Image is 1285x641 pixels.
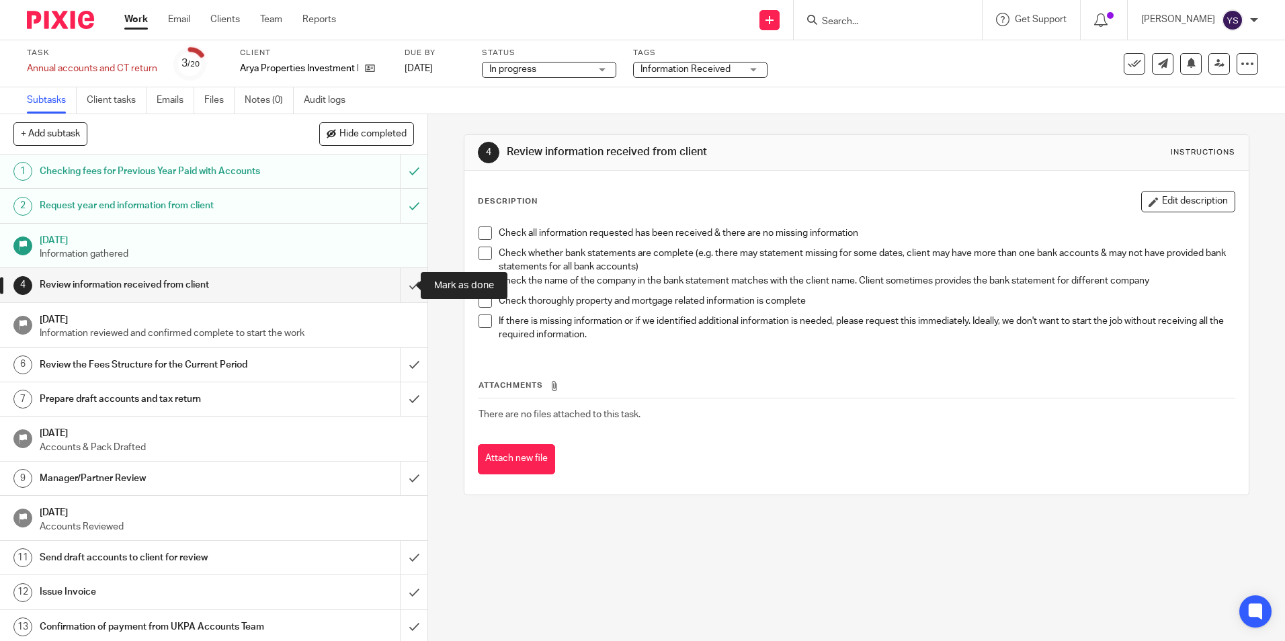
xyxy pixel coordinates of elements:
a: Team [260,13,282,26]
small: /20 [188,60,200,68]
div: 6 [13,355,32,374]
h1: Prepare draft accounts and tax return [40,389,271,409]
div: 7 [13,390,32,409]
span: Attachments [479,382,543,389]
div: 4 [478,142,499,163]
p: Information reviewed and confirmed complete to start the work [40,327,415,340]
button: Attach new file [478,444,555,474]
div: Instructions [1171,147,1235,158]
p: If there is missing information or if we identified additional information is needed, please requ... [499,314,1234,342]
img: svg%3E [1222,9,1243,31]
div: 4 [13,276,32,295]
div: 12 [13,583,32,602]
h1: Checking fees for Previous Year Paid with Accounts [40,161,271,181]
div: 9 [13,469,32,488]
h1: Manager/Partner Review [40,468,271,488]
div: 2 [13,197,32,216]
span: In progress [489,65,536,74]
input: Search [821,16,942,28]
label: Due by [405,48,465,58]
h1: Request year end information from client [40,196,271,216]
div: 3 [181,56,200,71]
span: Hide completed [339,129,407,140]
h1: [DATE] [40,503,415,519]
a: Files [204,87,235,114]
div: 11 [13,548,32,567]
a: Clients [210,13,240,26]
a: Reports [302,13,336,26]
span: Information Received [640,65,731,74]
span: Get Support [1015,15,1067,24]
div: 1 [13,162,32,181]
h1: [DATE] [40,310,415,327]
h1: Review the Fees Structure for the Current Period [40,355,271,375]
label: Task [27,48,157,58]
a: Notes (0) [245,87,294,114]
p: Check thoroughly property and mortgage related information is complete [499,294,1234,308]
span: There are no files attached to this task. [479,410,640,419]
p: [PERSON_NAME] [1141,13,1215,26]
p: Accounts & Pack Drafted [40,441,415,454]
a: Emails [157,87,194,114]
a: Audit logs [304,87,356,114]
a: Subtasks [27,87,77,114]
p: Description [478,196,538,207]
button: Hide completed [319,122,414,145]
h1: Issue Invoice [40,582,271,602]
p: Check whether bank statements are complete (e.g. there may statement missing for some dates, clie... [499,247,1234,274]
label: Client [240,48,388,58]
h1: Confirmation of payment from UKPA Accounts Team [40,617,271,637]
h1: Review information received from client [40,275,271,295]
h1: [DATE] [40,230,415,247]
label: Tags [633,48,768,58]
label: Status [482,48,616,58]
p: Check all information requested has been received & there are no missing information [499,226,1234,240]
p: Accounts Reviewed [40,520,415,533]
a: Work [124,13,148,26]
img: Pixie [27,11,94,29]
button: + Add subtask [13,122,87,145]
h1: Review information received from client [507,145,885,159]
span: [DATE] [405,64,433,73]
div: 13 [13,617,32,636]
h1: [DATE] [40,423,415,440]
a: Client tasks [87,87,147,114]
button: Edit description [1141,191,1235,212]
a: Email [168,13,190,26]
p: Arya Properties Investment Ltd [240,62,358,75]
p: Check the name of the company in the bank statement matches with the client name. Client sometime... [499,274,1234,288]
div: Annual accounts and CT return [27,62,157,75]
p: Information gathered [40,247,415,261]
h1: Send draft accounts to client for review [40,548,271,568]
